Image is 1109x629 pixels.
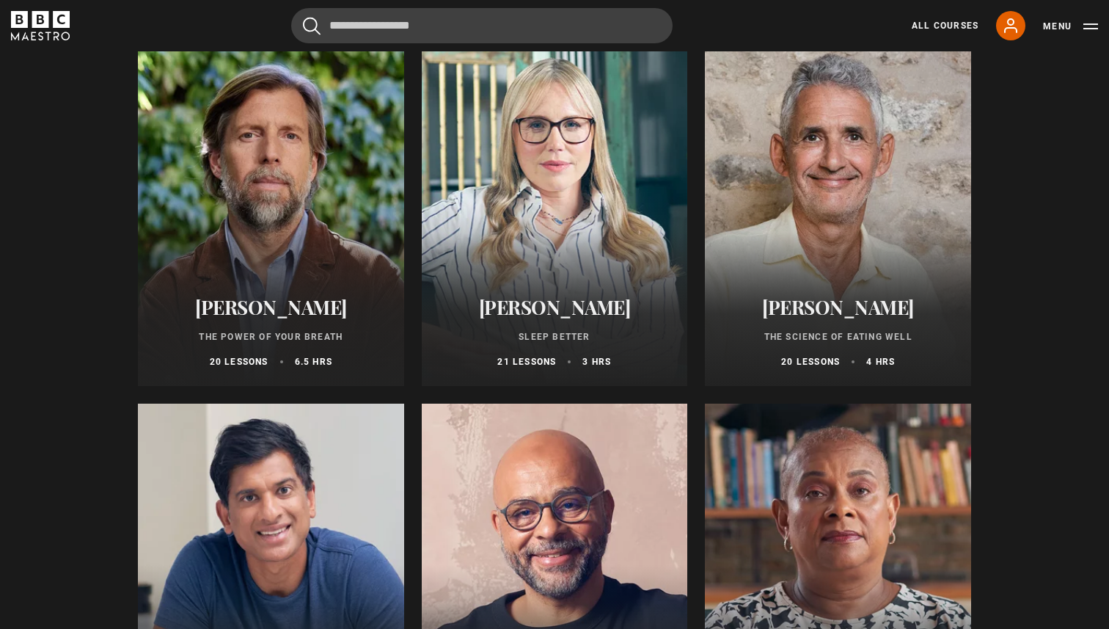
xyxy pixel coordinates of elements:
[497,355,556,368] p: 21 lessons
[439,296,670,319] h2: [PERSON_NAME]
[1043,19,1098,34] button: Toggle navigation
[422,34,688,386] a: [PERSON_NAME] Sleep Better 21 lessons 3 hrs
[912,19,978,32] a: All Courses
[866,355,895,368] p: 4 hrs
[155,330,387,343] p: The Power of Your Breath
[781,355,840,368] p: 20 lessons
[722,330,954,343] p: The Science of Eating Well
[210,355,268,368] p: 20 lessons
[705,34,971,386] a: [PERSON_NAME] The Science of Eating Well 20 lessons 4 hrs
[722,296,954,319] h2: [PERSON_NAME]
[138,34,404,386] a: [PERSON_NAME] The Power of Your Breath 20 lessons 6.5 hrs
[11,11,70,40] svg: BBC Maestro
[582,355,611,368] p: 3 hrs
[295,355,332,368] p: 6.5 hrs
[303,17,321,35] button: Submit the search query
[155,296,387,319] h2: [PERSON_NAME]
[291,8,673,43] input: Search
[439,330,670,343] p: Sleep Better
